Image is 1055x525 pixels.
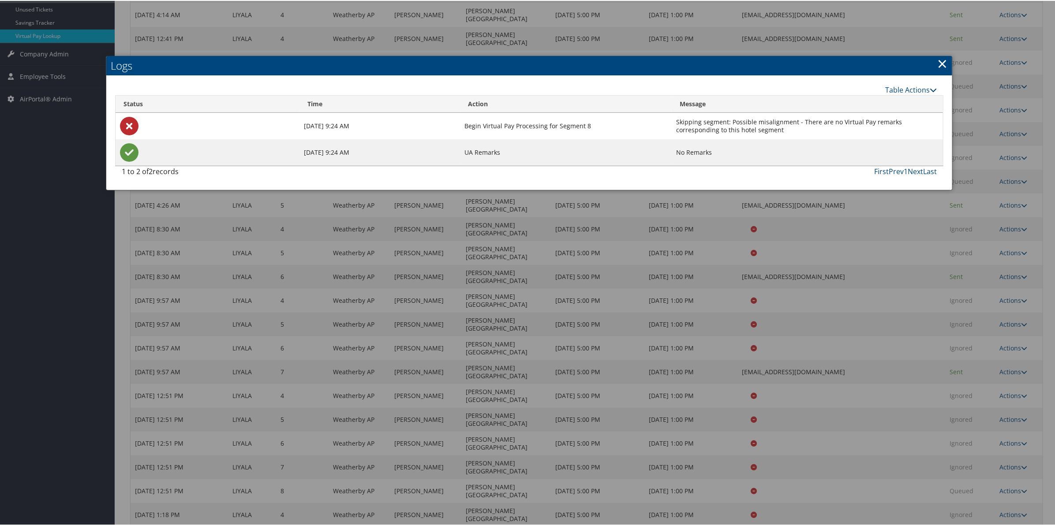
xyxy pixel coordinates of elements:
[937,54,947,71] a: Close
[672,95,943,112] th: Message: activate to sort column ascending
[122,165,316,180] div: 1 to 2 of records
[299,112,460,138] td: [DATE] 9:24 AM
[106,55,952,74] h2: Logs
[460,95,672,112] th: Action: activate to sort column ascending
[672,112,943,138] td: Skipping segment: Possible misalignment - There are no Virtual Pay remarks corresponding to this ...
[904,166,908,175] a: 1
[460,112,672,138] td: Begin Virtual Pay Processing for Segment 8
[874,166,889,175] a: First
[672,138,943,165] td: No Remarks
[299,138,460,165] td: [DATE] 9:24 AM
[908,166,923,175] a: Next
[889,166,904,175] a: Prev
[460,138,672,165] td: UA Remarks
[923,166,937,175] a: Last
[149,166,153,175] span: 2
[299,95,460,112] th: Time: activate to sort column ascending
[885,84,937,94] a: Table Actions
[116,95,299,112] th: Status: activate to sort column ascending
